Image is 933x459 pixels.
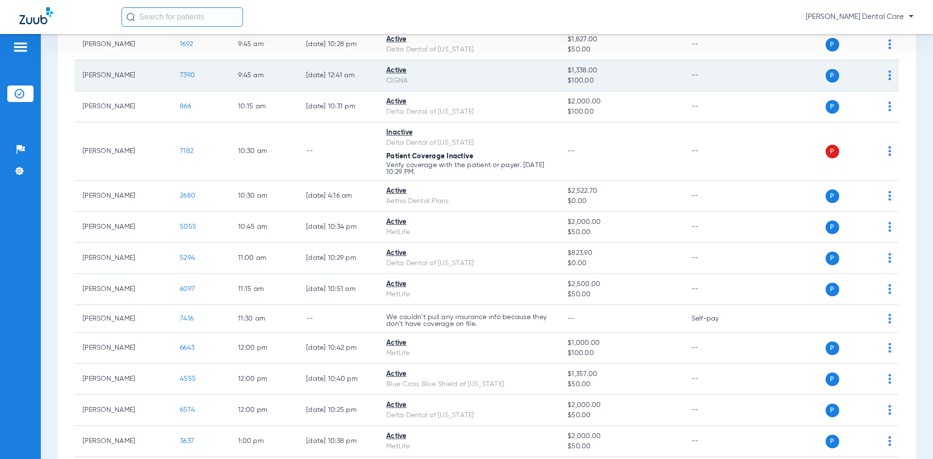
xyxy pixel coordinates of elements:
[888,102,891,111] img: group-dot-blue.svg
[180,192,195,199] span: 2680
[684,395,749,426] td: --
[386,289,552,300] div: MetLife
[19,7,53,24] img: Zuub Logo
[230,333,298,364] td: 12:00 PM
[386,66,552,76] div: Active
[386,97,552,107] div: Active
[180,407,195,413] span: 6574
[684,333,749,364] td: --
[568,186,675,196] span: $2,522.70
[568,258,675,269] span: $0.00
[568,76,675,86] span: $100.00
[826,252,839,265] span: P
[684,305,749,333] td: Self-pay
[180,344,194,351] span: 6643
[298,305,379,333] td: --
[888,191,891,201] img: group-dot-blue.svg
[180,223,196,230] span: 5055
[568,369,675,379] span: $1,357.00
[386,379,552,390] div: Blue Cross Blue Shield of [US_STATE]
[568,279,675,289] span: $2,500.00
[230,60,298,91] td: 9:45 AM
[230,122,298,181] td: 10:30 AM
[826,145,839,158] span: P
[568,107,675,117] span: $100.00
[568,148,575,154] span: --
[230,91,298,122] td: 10:15 AM
[888,284,891,294] img: group-dot-blue.svg
[568,34,675,45] span: $1,827.00
[386,45,552,55] div: Delta Dental of [US_STATE]
[568,227,675,238] span: $50.00
[75,333,172,364] td: [PERSON_NAME]
[884,412,933,459] iframe: Chat Widget
[806,12,914,22] span: [PERSON_NAME] Dental Care
[298,29,379,60] td: [DATE] 10:28 PM
[568,248,675,258] span: $823.90
[888,374,891,384] img: group-dot-blue.svg
[888,253,891,263] img: group-dot-blue.svg
[386,162,552,175] p: Verify coverage with the patient or payer. [DATE] 10:29 PM.
[684,91,749,122] td: --
[826,404,839,417] span: P
[888,222,891,232] img: group-dot-blue.svg
[386,128,552,138] div: Inactive
[386,258,552,269] div: Delta Dental of [US_STATE]
[298,122,379,181] td: --
[826,221,839,234] span: P
[75,122,172,181] td: [PERSON_NAME]
[684,426,749,457] td: --
[568,217,675,227] span: $2,000.00
[75,29,172,60] td: [PERSON_NAME]
[230,181,298,212] td: 10:30 AM
[126,13,135,21] img: Search Icon
[888,146,891,156] img: group-dot-blue.svg
[298,91,379,122] td: [DATE] 10:31 PM
[826,373,839,386] span: P
[826,435,839,448] span: P
[230,395,298,426] td: 12:00 PM
[121,7,243,27] input: Search for patients
[386,279,552,289] div: Active
[298,426,379,457] td: [DATE] 10:38 PM
[298,181,379,212] td: [DATE] 4:16 AM
[386,348,552,358] div: MetLife
[180,72,195,79] span: 7390
[298,395,379,426] td: [DATE] 10:25 PM
[568,66,675,76] span: $1,338.00
[230,364,298,395] td: 12:00 PM
[298,333,379,364] td: [DATE] 10:42 PM
[180,41,193,48] span: 1692
[684,364,749,395] td: --
[568,431,675,442] span: $2,000.00
[386,153,473,160] span: Patient Coverage Inactive
[684,60,749,91] td: --
[386,217,552,227] div: Active
[180,375,196,382] span: 4555
[888,314,891,323] img: group-dot-blue.svg
[826,38,839,51] span: P
[75,60,172,91] td: [PERSON_NAME]
[180,103,191,110] span: 866
[298,212,379,243] td: [DATE] 10:34 PM
[298,60,379,91] td: [DATE] 12:41 AM
[386,400,552,410] div: Active
[386,227,552,238] div: MetLife
[230,212,298,243] td: 10:45 AM
[386,196,552,206] div: Aetna Dental Plans
[386,369,552,379] div: Active
[568,442,675,452] span: $50.00
[568,348,675,358] span: $100.00
[13,41,28,53] img: hamburger-icon
[826,189,839,203] span: P
[75,212,172,243] td: [PERSON_NAME]
[386,410,552,421] div: Delta Dental of [US_STATE]
[826,100,839,114] span: P
[684,243,749,274] td: --
[684,212,749,243] td: --
[888,343,891,353] img: group-dot-blue.svg
[826,341,839,355] span: P
[298,364,379,395] td: [DATE] 10:40 PM
[888,39,891,49] img: group-dot-blue.svg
